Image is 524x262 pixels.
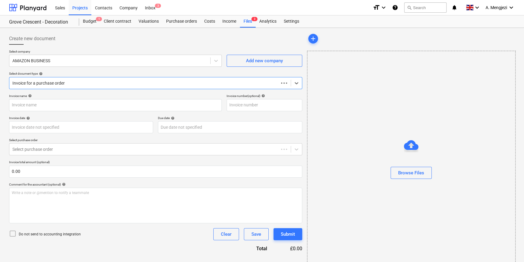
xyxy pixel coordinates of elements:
span: 3 [155,4,161,8]
input: Due date not specified [158,121,302,133]
button: Browse Files [391,167,432,179]
a: Files3 [240,15,256,27]
input: Invoice date not specified [9,121,153,133]
span: help [170,116,175,120]
input: Invoice total amount (optional) [9,166,302,178]
div: £0.00 [277,245,302,252]
div: Total [224,245,277,252]
span: search [407,5,412,10]
a: Client contract [100,15,135,27]
input: Invoice number [227,99,302,111]
button: Add new company [227,55,302,67]
div: Files [240,15,256,27]
i: format_size [373,4,380,11]
a: Costs [201,15,219,27]
i: keyboard_arrow_down [473,4,481,11]
p: Select purchase order [9,138,302,143]
div: Select document type [9,72,302,76]
i: keyboard_arrow_down [508,4,515,11]
p: Invoice total amount (optional) [9,160,302,165]
span: help [38,72,43,76]
input: Invoice name [9,99,222,111]
span: Create new document [9,35,55,42]
button: Save [244,228,269,240]
a: Valuations [135,15,162,27]
span: 3 [251,17,257,21]
a: Purchase orders [162,15,201,27]
i: keyboard_arrow_down [380,4,387,11]
div: Invoice number (optional) [227,94,302,98]
span: add [309,35,317,42]
button: Submit [273,228,302,240]
button: Search [404,2,447,13]
span: help [27,94,32,98]
a: Budget1 [79,15,100,27]
a: Analytics [256,15,280,27]
p: Select company [9,50,222,55]
span: help [260,94,265,98]
div: Comment for the accountant (optional) [9,183,302,186]
a: Income [219,15,240,27]
div: Invoice date [9,116,153,120]
div: Submit [281,230,295,238]
a: Settings [280,15,303,27]
div: Grove Crescent - Decoration [9,19,72,25]
div: Save [251,230,261,238]
i: Knowledge base [392,4,398,11]
span: help [25,116,30,120]
div: Browse Files [398,169,424,177]
span: 1 [96,17,102,21]
iframe: Chat Widget [494,233,524,262]
div: Invoice name [9,94,222,98]
div: Budget [79,15,100,27]
button: Clear [213,228,239,240]
div: Add new company [246,57,283,65]
i: notifications [451,4,457,11]
span: A. Mengjezi [486,5,507,10]
div: Clear [221,230,231,238]
p: Do not send to accounting integration [19,232,81,237]
span: help [61,183,66,186]
div: Due date [158,116,302,120]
